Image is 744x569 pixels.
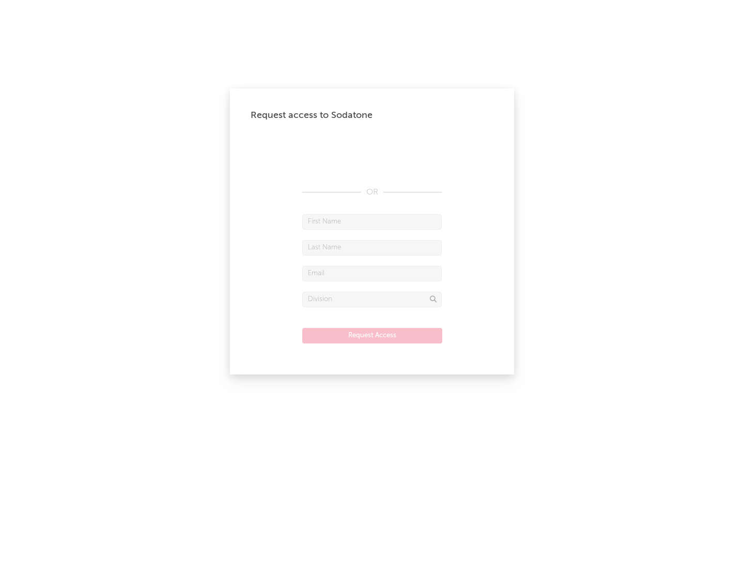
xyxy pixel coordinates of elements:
div: OR [302,186,442,199]
input: Last Name [302,240,442,256]
button: Request Access [302,328,442,343]
input: Email [302,266,442,281]
input: First Name [302,214,442,230]
div: Request access to Sodatone [251,109,493,122]
input: Division [302,292,442,307]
